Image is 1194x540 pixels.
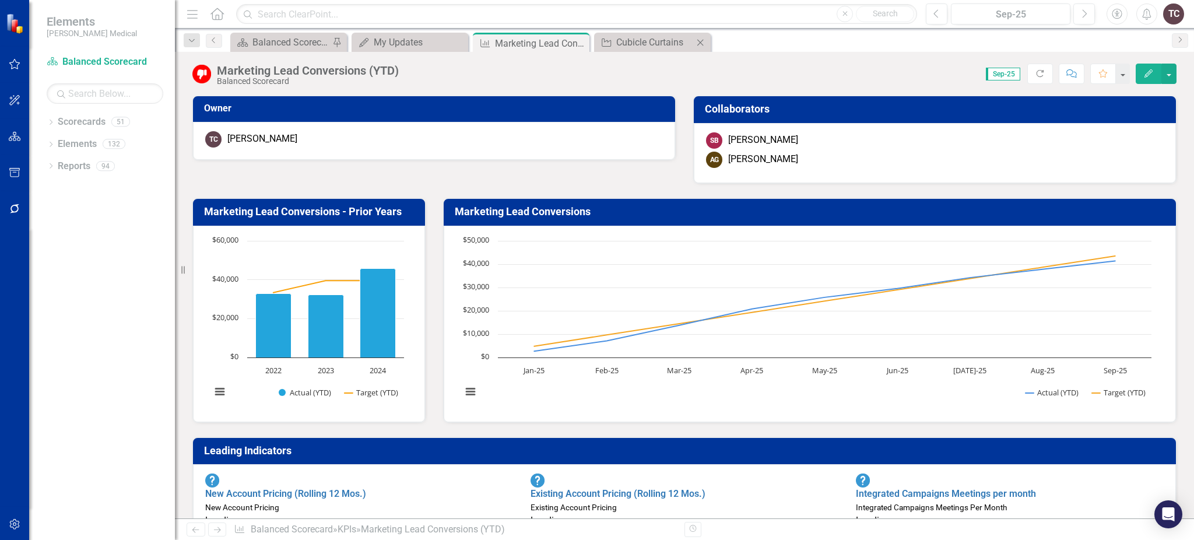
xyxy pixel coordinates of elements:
img: No Information [205,474,219,488]
button: Show Target (YTD) [345,387,399,398]
div: Balanced Scorecard Welcome Page [252,35,329,50]
div: Loading... [531,514,838,528]
text: Sep-25 [1103,365,1126,376]
button: Search [856,6,914,22]
a: Balanced Scorecard Welcome Page [233,35,329,50]
div: SB [706,132,722,149]
svg: Interactive chart [456,235,1157,410]
img: ClearPoint Strategy [6,13,26,33]
input: Search ClearPoint... [236,4,917,24]
a: KPIs [338,524,356,535]
h3: Leading Indicators [204,445,1169,457]
path: 2022, 32,865. Actual (YTD). [256,293,292,357]
a: Existing Account Pricing (Rolling 12 Mos.) [531,488,705,499]
div: Marketing Lead Conversions (YTD) [495,36,587,51]
button: View chart menu, Chart [462,384,478,400]
text: $20,000 [463,304,489,315]
text: Feb-25 [595,365,618,376]
button: Sep-25 [951,3,1070,24]
h3: Marketing Lead Conversions [455,206,1170,218]
text: $10,000 [463,328,489,338]
path: 2024, 45,728. Actual (YTD). [360,268,396,357]
text: Jun-25 [885,365,908,376]
div: [PERSON_NAME] [728,134,798,147]
div: Sep-25 [955,8,1066,22]
a: Reports [58,160,90,173]
text: 2023 [318,365,334,376]
div: My Updates [374,35,465,50]
a: Balanced Scorecard [251,524,333,535]
text: $40,000 [212,273,238,284]
h3: Marketing Lead Conversions - Prior Years [204,206,418,218]
img: Below Target [192,65,211,83]
small: Integrated Campaigns Meetings Per Month [856,503,1007,512]
img: No Information [531,474,545,488]
button: TC [1163,3,1184,24]
div: Balanced Scorecard [217,77,399,86]
text: [DATE]-25 [953,365,986,376]
h3: Collaborators [705,103,1169,115]
text: $40,000 [463,258,489,268]
div: Open Intercom Messenger [1154,500,1182,528]
div: » » [234,523,676,537]
div: [PERSON_NAME] [728,153,798,166]
text: $50,000 [463,234,489,245]
button: View chart menu, Chart [211,384,227,400]
div: Loading... [205,514,513,528]
div: Chart. Highcharts interactive chart. [456,235,1164,410]
div: 51 [111,117,130,127]
a: My Updates [354,35,465,50]
a: Balanced Scorecard [47,55,163,69]
span: Sep-25 [986,68,1020,80]
button: Show Target (YTD) [1092,387,1146,398]
g: Actual (YTD), series 1 of 2. Bar series with 3 bars. [256,268,396,357]
h3: Owner [204,103,668,114]
text: Aug-25 [1030,365,1054,376]
text: 2022 [265,365,282,376]
div: Loading... [856,514,1164,528]
div: Chart. Highcharts interactive chart. [205,235,413,410]
text: $0 [481,351,489,362]
span: Search [873,9,898,18]
div: AG [706,152,722,168]
img: No Information [856,474,870,488]
div: [PERSON_NAME] [227,132,297,146]
a: Elements [58,138,97,151]
div: 132 [103,139,125,149]
small: [PERSON_NAME] Medical [47,29,137,38]
div: Marketing Lead Conversions (YTD) [217,64,399,77]
div: Marketing Lead Conversions (YTD) [361,524,505,535]
svg: Interactive chart [205,235,410,410]
text: $0 [230,351,238,362]
div: 94 [96,161,115,171]
button: Show Actual (YTD) [1026,387,1079,398]
text: $60,000 [212,234,238,245]
a: Integrated Campaigns Meetings per month [856,488,1036,499]
text: Mar-25 [667,365,691,376]
text: Jan-25 [522,365,545,376]
a: Cubicle Curtains [597,35,693,50]
text: $20,000 [212,312,238,322]
path: 2023, 32,367. Actual (YTD). [308,294,344,357]
text: May-25 [812,365,837,376]
text: $30,000 [463,281,489,292]
button: Show Actual (YTD) [279,387,332,398]
small: Existing Account Pricing [531,503,617,512]
span: Elements [47,15,137,29]
a: New Account Pricing (Rolling 12 Mos.) [205,488,366,499]
a: Scorecards [58,115,106,129]
div: Cubicle Curtains [616,35,693,50]
text: Apr-25 [740,365,763,376]
div: TC [205,131,222,148]
input: Search Below... [47,83,163,104]
small: New Account Pricing [205,503,279,512]
text: 2024 [370,365,387,376]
